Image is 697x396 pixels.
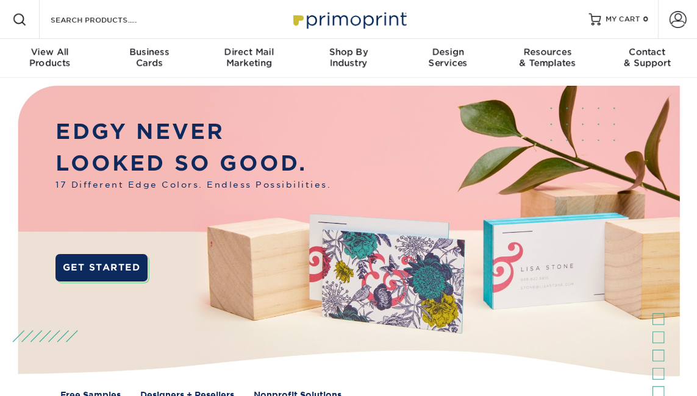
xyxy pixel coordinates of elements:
span: MY CART [606,15,640,25]
div: Marketing [199,46,299,68]
div: Industry [299,46,398,68]
a: BusinessCards [99,39,199,78]
span: 17 Different Edge Colors. Endless Possibilities. [55,179,331,191]
span: 0 [643,15,648,24]
p: LOOKED SO GOOD. [55,147,331,179]
span: Design [398,46,498,57]
p: EDGY NEVER [55,116,331,147]
span: Direct Mail [199,46,299,57]
div: Services [398,46,498,68]
span: Business [99,46,199,57]
span: Contact [598,46,697,57]
a: Shop ByIndustry [299,39,398,78]
a: Direct MailMarketing [199,39,299,78]
a: GET STARTED [55,254,147,281]
input: SEARCH PRODUCTS..... [49,12,168,27]
div: & Templates [498,46,597,68]
div: & Support [598,46,697,68]
a: Resources& Templates [498,39,597,78]
span: Shop By [299,46,398,57]
span: Resources [498,46,597,57]
a: DesignServices [398,39,498,78]
div: Cards [99,46,199,68]
a: Contact& Support [598,39,697,78]
img: Primoprint [288,6,410,32]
